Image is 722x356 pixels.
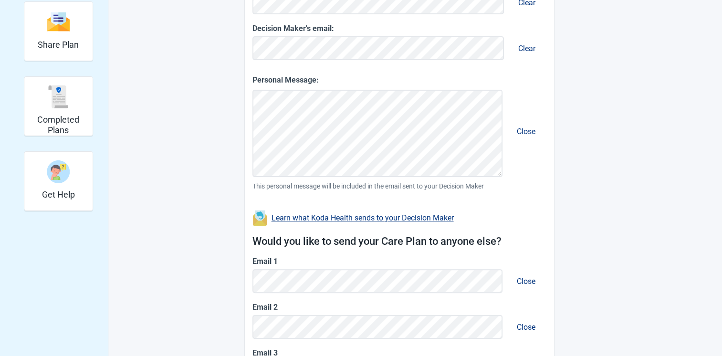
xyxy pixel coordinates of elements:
[28,115,89,135] h2: Completed Plans
[509,118,543,145] button: Close
[509,268,543,295] button: Close
[24,76,93,136] div: Completed Plans
[252,233,546,250] h1: Would you like to send your Care Plan to anyone else?
[47,85,70,108] img: svg%3e
[42,189,75,200] h2: Get Help
[24,1,93,61] div: Share Plan
[252,22,546,34] label: Decision Maker's email:
[24,151,93,211] div: Get Help
[47,160,70,183] img: person-question-x68TBcxA.svg
[506,313,546,341] button: Remove
[252,255,546,267] label: Email 1
[252,181,546,191] span: This personal message will be included in the email sent to your Decision Maker
[506,267,546,295] button: Remove
[511,35,543,62] button: Clear
[252,210,268,226] img: Learn what Koda Health sends to your Decision Maker
[47,11,70,32] img: svg%3e
[509,314,543,341] button: Close
[38,40,79,50] h2: Share Plan
[272,213,454,222] a: Learn what Koda Health sends to your Decision Maker
[252,74,546,86] label: Personal Message:
[252,301,546,313] label: Email 2
[506,117,546,146] button: Remove
[508,34,546,63] button: Remove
